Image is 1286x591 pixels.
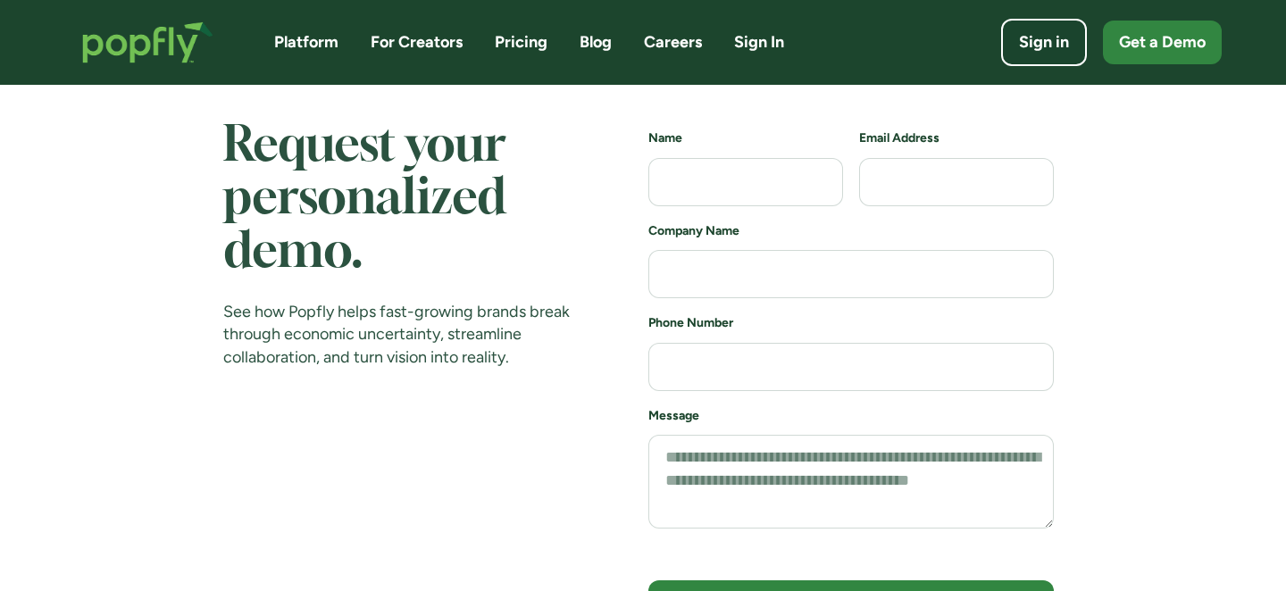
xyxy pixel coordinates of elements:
a: Blog [580,31,612,54]
a: home [64,4,231,81]
h6: Email Address [859,129,1054,147]
a: Sign in [1001,19,1087,66]
a: For Creators [371,31,463,54]
a: Sign In [734,31,784,54]
div: Get a Demo [1119,31,1206,54]
h1: Request your personalized demo. [223,121,575,279]
a: Get a Demo [1103,21,1222,64]
a: Pricing [495,31,547,54]
h6: Name [648,129,843,147]
div: See how Popfly helps fast-growing brands break through economic uncertainty, streamline collabora... [223,301,575,369]
a: Careers [644,31,702,54]
h6: Company Name [648,222,1054,240]
div: Sign in [1019,31,1069,54]
h6: Phone Number [648,314,1054,332]
a: Platform [274,31,338,54]
h6: Message [648,407,1054,425]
